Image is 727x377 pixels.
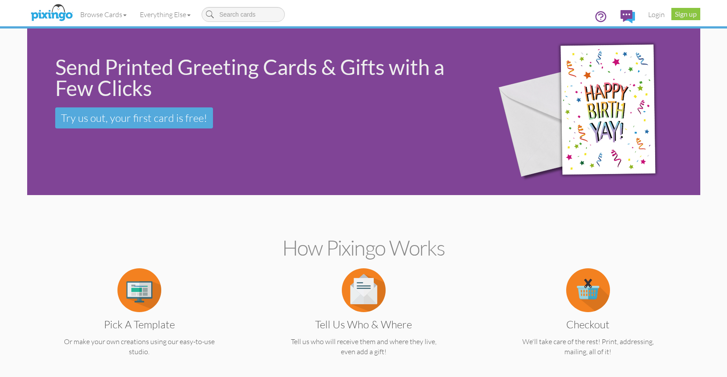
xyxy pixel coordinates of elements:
div: Send Printed Greeting Cards & Gifts with a Few Clicks [55,57,469,99]
a: Everything Else [133,4,197,25]
input: Search cards [202,7,285,22]
p: We'll take care of the rest! Print, addressing, mailing, all of it! [493,337,683,357]
h3: Checkout [500,319,677,330]
p: Tell us who will receive them and where they live, even add a gift! [269,337,459,357]
p: Or make your own creations using our easy-to-use studio. [44,337,234,357]
h3: Pick a Template [51,319,228,330]
a: Try us out, your first card is free! [55,107,213,128]
a: Sign up [671,8,700,20]
h3: Tell us Who & Where [275,319,452,330]
a: Browse Cards [74,4,133,25]
span: Try us out, your first card is free! [61,111,207,124]
h2: How Pixingo works [43,236,685,260]
a: Pick a Template Or make your own creations using our easy-to-use studio. [44,285,234,357]
a: Login [642,4,671,25]
img: comments.svg [621,10,635,23]
img: item.alt [117,268,161,312]
img: item.alt [342,268,386,312]
img: pixingo logo [28,2,75,24]
img: 942c5090-71ba-4bfc-9a92-ca782dcda692.png [483,16,695,208]
img: item.alt [566,268,610,312]
a: Checkout We'll take care of the rest! Print, addressing, mailing, all of it! [493,285,683,357]
a: Tell us Who & Where Tell us who will receive them and where they live, even add a gift! [269,285,459,357]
